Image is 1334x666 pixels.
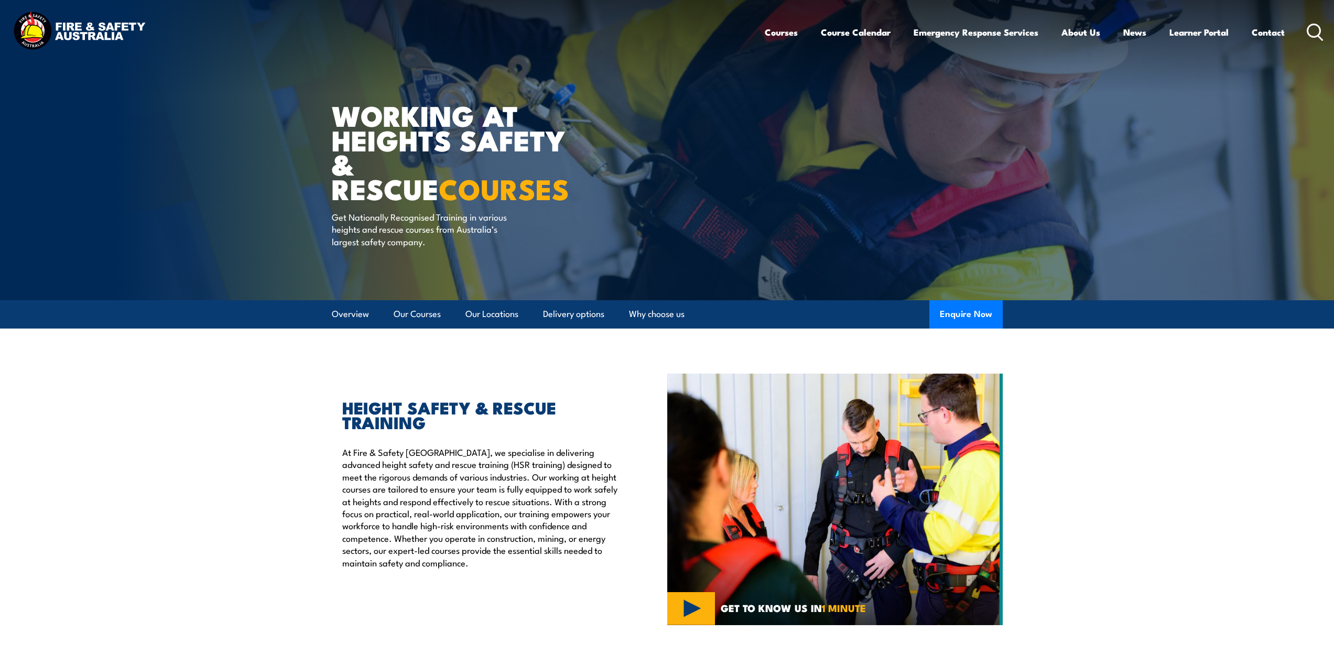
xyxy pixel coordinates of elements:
a: Course Calendar [821,18,891,46]
a: Our Courses [394,300,441,328]
a: Delivery options [543,300,604,328]
a: News [1123,18,1146,46]
p: At Fire & Safety [GEOGRAPHIC_DATA], we specialise in delivering advanced height safety and rescue... [342,446,619,569]
a: Learner Portal [1169,18,1229,46]
span: GET TO KNOW US IN [721,603,866,613]
a: Emergency Response Services [914,18,1038,46]
a: Our Locations [465,300,518,328]
h2: HEIGHT SAFETY & RESCUE TRAINING [342,400,619,429]
a: About Us [1061,18,1100,46]
button: Enquire Now [929,300,1003,329]
a: Contact [1252,18,1285,46]
h1: WORKING AT HEIGHTS SAFETY & RESCUE [332,103,591,201]
a: Why choose us [629,300,685,328]
a: Courses [765,18,798,46]
a: Overview [332,300,369,328]
strong: 1 MINUTE [822,600,866,615]
p: Get Nationally Recognised Training in various heights and rescue courses from Australia’s largest... [332,211,523,247]
img: Fire & Safety Australia offer working at heights courses and training [667,374,1003,625]
strong: COURSES [439,166,569,210]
